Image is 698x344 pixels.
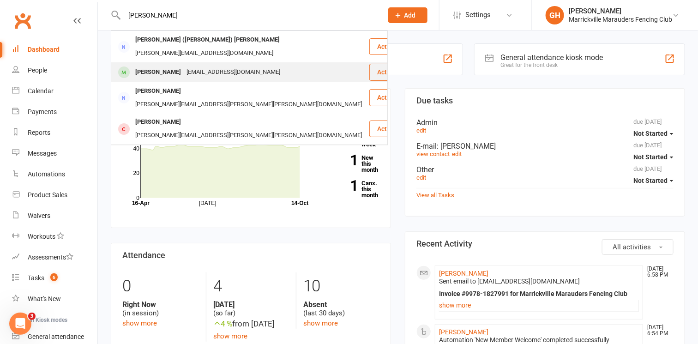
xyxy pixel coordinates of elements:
strong: [DATE] [213,300,289,309]
iframe: Intercom live chat [9,313,31,335]
div: (so far) [213,300,289,318]
span: Add [404,12,416,19]
div: Calendar [28,87,54,95]
div: Great for the front desk [500,62,603,68]
button: Actions [369,89,415,106]
span: 6 [50,273,58,281]
div: Product Sales [28,191,67,199]
a: 1Canx. this month [325,180,379,198]
div: Dashboard [28,46,60,53]
h3: Attendance [122,251,379,260]
a: Tasks 6 [12,268,97,289]
div: [EMAIL_ADDRESS][DOMAIN_NAME] [184,66,283,79]
h3: Recent Activity [416,239,674,248]
strong: Absent [303,300,379,309]
span: Sent email to [EMAIL_ADDRESS][DOMAIN_NAME] [439,278,580,285]
a: edit [416,127,426,134]
span: Not Started [633,153,668,161]
button: Add [388,7,427,23]
div: from [DATE] [213,318,289,330]
div: Payments [28,108,57,115]
div: Marrickville Marauders Fencing Club [569,15,672,24]
div: Workouts [28,233,55,240]
div: 10 [303,272,379,300]
a: Calendar [12,81,97,102]
div: Assessments [28,253,73,261]
strong: 1 [325,153,358,167]
div: (last 30 days) [303,300,379,318]
span: 3 [28,313,36,320]
button: Actions [369,38,415,55]
div: [PERSON_NAME][EMAIL_ADDRESS][DOMAIN_NAME] [132,47,276,60]
button: Not Started [633,172,674,189]
div: Tasks [28,274,44,282]
button: All activities [602,239,674,255]
div: Invoice #9978-1827991 for Marrickville Marauders Fencing Club [439,290,639,298]
div: E-mail [416,142,674,151]
a: show more [303,319,338,327]
div: [PERSON_NAME] [569,7,672,15]
span: Settings [465,5,491,25]
a: People [12,60,97,81]
a: show more [213,332,248,340]
div: [PERSON_NAME] ([PERSON_NAME]) [PERSON_NAME] [132,33,283,47]
a: Workouts [12,226,97,247]
time: [DATE] 6:54 PM [643,325,673,337]
a: [PERSON_NAME] [439,270,488,277]
a: Dashboard [12,39,97,60]
a: view contact [416,151,450,157]
div: [PERSON_NAME] [132,84,184,98]
button: Not Started [633,149,674,165]
a: Assessments [12,247,97,268]
a: View all Tasks [416,192,454,199]
a: edit [452,151,462,157]
div: 0 [122,272,199,300]
strong: 1 [325,179,358,193]
a: Waivers [12,205,97,226]
span: Not Started [633,177,668,184]
span: Not Started [633,130,668,137]
div: Messages [28,150,57,157]
span: All activities [613,243,651,251]
a: show more [439,299,639,312]
a: Payments [12,102,97,122]
a: edit [416,174,426,181]
strong: Right Now [122,300,199,309]
a: Reports [12,122,97,143]
span: 4 % [213,319,233,328]
a: Product Sales [12,185,97,205]
div: [PERSON_NAME] [132,66,184,79]
a: Clubworx [11,9,34,32]
a: [PERSON_NAME] [439,328,488,336]
div: People [28,66,47,74]
time: [DATE] 6:58 PM [643,266,673,278]
div: GH [546,6,564,24]
div: General attendance [28,333,84,340]
div: [PERSON_NAME][EMAIL_ADDRESS][PERSON_NAME][PERSON_NAME][DOMAIN_NAME] [132,129,365,142]
div: (in session) [122,300,199,318]
div: General attendance kiosk mode [500,53,603,62]
span: : [PERSON_NAME] [437,142,496,151]
div: [PERSON_NAME][EMAIL_ADDRESS][PERSON_NAME][PERSON_NAME][DOMAIN_NAME] [132,98,365,111]
div: What's New [28,295,61,302]
a: show more [122,319,157,327]
div: [PERSON_NAME] [132,115,184,129]
h3: Due tasks [416,96,674,105]
div: Automation 'New Member Welcome' completed successfully [439,336,639,344]
button: Not Started [633,125,674,142]
div: Other [416,165,674,174]
input: Search... [121,9,376,22]
a: Messages [12,143,97,164]
a: 1New this month [325,155,379,173]
div: Admin [416,118,674,127]
div: 4 [213,272,289,300]
div: Reports [28,129,50,136]
button: Actions [369,64,415,80]
div: Automations [28,170,65,178]
a: Automations [12,164,97,185]
button: Actions [369,121,415,137]
div: Waivers [28,212,50,219]
a: What's New [12,289,97,309]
